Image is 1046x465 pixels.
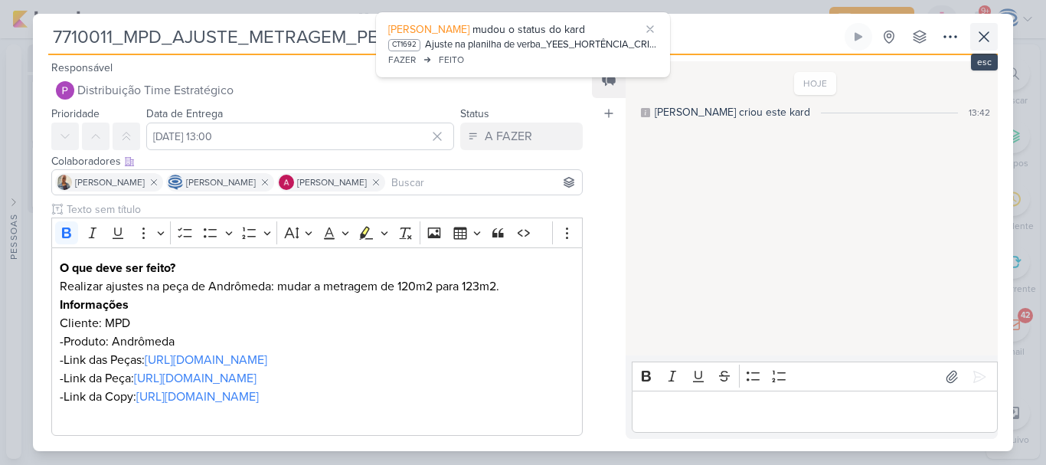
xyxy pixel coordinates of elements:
span: [PERSON_NAME] [75,175,145,189]
span: Distribuição Time Estratégico [77,81,234,100]
div: FEITO [439,53,464,67]
p: -Link das Peças: [60,351,574,369]
p: -Link da Copy: [60,388,574,406]
a: [URL][DOMAIN_NAME] [136,389,259,404]
img: Distribuição Time Estratégico [56,81,74,100]
button: A FAZER [460,123,583,150]
div: [PERSON_NAME] criou este kard [655,104,810,120]
label: Status [460,107,489,120]
p: -Produto: Andrômeda [60,332,574,351]
strong: Informações [60,297,129,313]
div: Editor editing area: main [632,391,998,433]
div: Ligar relógio [852,31,865,43]
div: esc [971,54,998,70]
span: mudou o status do kard [472,23,585,36]
span: [PERSON_NAME] [186,175,256,189]
span: [PERSON_NAME] [297,175,367,189]
p: Realizar ajustes na peça de Andrômeda: mudar a metragem de 120m2 para 123m2. [60,277,574,296]
input: Buscar [388,173,579,192]
div: Editor editing area: main [51,247,583,437]
p: -Link da Peça: [60,369,574,388]
div: Ajuste na planilha de verba_YEES_HORTÊNCIA_CRIAÇÃO_CAMPANHA_PMAX_OFFLINE [425,38,658,53]
div: Editor toolbar [632,362,998,391]
img: Alessandra Gomes [279,175,294,190]
a: [URL][DOMAIN_NAME] [145,352,267,368]
div: A FAZER [485,127,532,146]
img: Caroline Traven De Andrade [168,175,183,190]
label: Data de Entrega [146,107,223,120]
div: FAZER [388,53,416,67]
a: [URL][DOMAIN_NAME] [134,371,257,386]
div: Editor toolbar [51,218,583,247]
p: Cliente: MPD [60,314,574,332]
input: Select a date [146,123,454,150]
span: [PERSON_NAME] [388,23,469,36]
div: 13:42 [969,106,990,120]
label: Responsável [51,61,113,74]
input: Kard Sem Título [48,23,842,51]
label: Prioridade [51,107,100,120]
button: Distribuição Time Estratégico [51,77,583,104]
input: Texto sem título [64,201,583,218]
img: Iara Santos [57,175,72,190]
div: CT1692 [388,39,420,51]
div: Colaboradores [51,153,583,169]
strong: O que deve ser feito? [60,260,175,276]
